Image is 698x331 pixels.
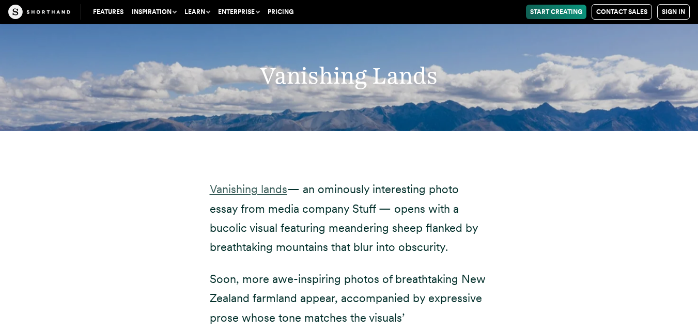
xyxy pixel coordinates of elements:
[210,180,489,257] p: — an ominously interesting photo essay from media company Stuff — opens with a bucolic visual fea...
[214,5,263,19] button: Enterprise
[526,5,586,19] a: Start Creating
[263,5,298,19] a: Pricing
[82,62,616,89] h2: Vanishing Lands
[592,4,652,20] a: Contact Sales
[128,5,180,19] button: Inspiration
[180,5,214,19] button: Learn
[657,4,690,20] a: Sign in
[8,5,70,19] img: The Craft
[89,5,128,19] a: Features
[210,182,287,196] a: Vanishing lands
